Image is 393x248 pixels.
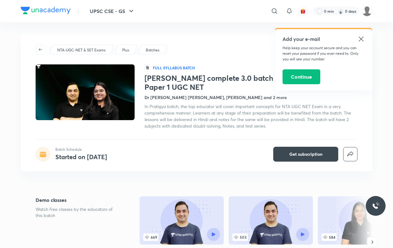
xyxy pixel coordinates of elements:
button: UPSC CSE - GS [86,5,139,17]
img: Thumbnail [35,64,136,121]
p: Batch Schedule [55,147,107,152]
img: avatar [300,8,306,14]
h5: Add your e-mail [283,35,365,43]
p: Plus [122,47,129,53]
img: Company Logo [21,7,71,14]
p: Batches [146,47,159,53]
h4: Started on [DATE] [55,153,107,161]
span: 584 [322,233,337,241]
p: Help keep your account secure and you can reset your password if you ever need to. Only you will ... [283,45,365,62]
img: renuka [362,6,372,16]
h5: Demo classes [36,196,120,204]
button: avatar [298,6,308,16]
span: 669 [143,233,158,241]
span: Get subscription [289,151,322,157]
img: streak [338,8,344,14]
span: 503 [232,233,248,241]
span: हि [145,64,150,71]
span: In Pratigya batch, the top educator will cover important concepts for NTA UGC NET Exam in a very ... [145,103,351,129]
a: Batches [145,47,161,53]
button: Continue [283,69,320,84]
button: Get subscription [273,147,338,162]
h1: [PERSON_NAME] complete 3.0 batch [DATE] - Hindi and Paper 1 UGC NET [145,74,357,92]
a: NTA-UGC-NET & SET Exams [56,47,107,53]
a: Company Logo [21,7,71,16]
h4: Dr [PERSON_NAME] [PERSON_NAME], [PERSON_NAME] and 2 more [145,94,287,101]
a: Plus [121,47,130,53]
img: ttu [372,202,379,210]
p: NTA-UGC-NET & SET Exams [57,47,106,53]
p: Watch free classes by the educators of this batch [36,206,120,219]
p: Full Syllabus Batch [153,65,195,70]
